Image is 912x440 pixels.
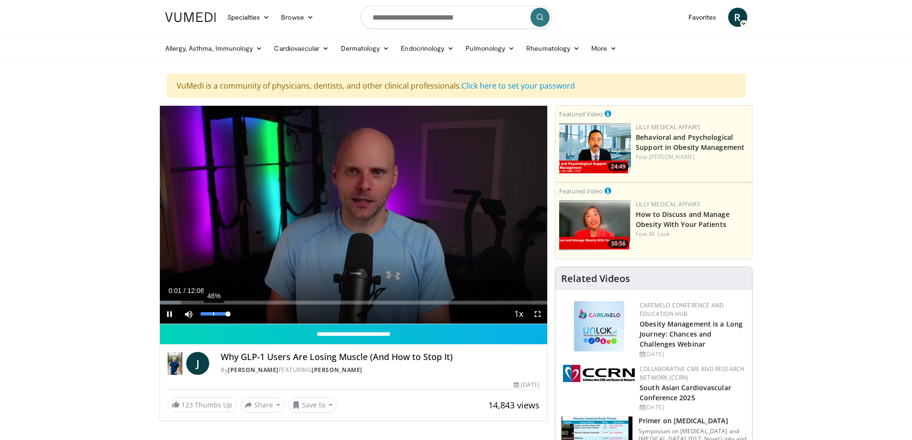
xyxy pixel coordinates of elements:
[640,350,744,359] div: [DATE]
[528,305,547,324] button: Fullscreen
[559,123,631,173] img: ba3304f6-7838-4e41-9c0f-2e31ebde6754.png.150x105_q85_crop-smart_upscale.png
[268,39,335,58] a: Cardiovascular
[509,305,528,324] button: Playback Rate
[636,210,730,229] a: How to Discuss and Manage Obesity With Your Patients
[608,162,629,171] span: 24:49
[683,8,722,27] a: Favorites
[165,12,216,22] img: VuMedi Logo
[563,365,635,382] img: a04ee3ba-8487-4636-b0fb-5e8d268f3737.png.150x105_q85_autocrop_double_scale_upscale_version-0.2.png
[288,397,337,413] button: Save to
[275,8,319,27] a: Browse
[640,319,743,349] a: Obesity Management is a Long Journey: Chances and Challenges Webinar
[240,397,285,413] button: Share
[221,352,540,362] h4: Why GLP-1 Users Are Losing Muscle (And How to Stop It)
[608,239,629,248] span: 30:56
[167,74,746,98] div: VuMedi is a community of physicians, dentists, and other clinical professionals.
[640,365,744,382] a: Collaborative CME and Research Network (CCRN)
[168,397,236,412] a: 123 Thumbs Up
[201,312,228,316] div: Volume Level
[520,39,585,58] a: Rheumatology
[559,200,631,250] a: 30:56
[221,366,540,374] div: By FEATURING
[649,230,670,238] a: M. Look
[187,287,204,294] span: 12:06
[312,366,362,374] a: [PERSON_NAME]
[636,133,744,152] a: Behavioral and Psychological Support in Obesity Management
[559,110,603,118] small: Featured Video
[168,352,183,375] img: Dr. Jordan Rennicke
[335,39,395,58] a: Dermatology
[636,153,748,161] div: Feat.
[159,39,269,58] a: Allergy, Asthma, Immunology
[169,287,181,294] span: 0:01
[636,123,700,131] a: Lilly Medical Affairs
[462,80,575,91] a: Click here to set your password
[640,301,724,318] a: CaReMeLO Conference and Education Hub
[559,200,631,250] img: c98a6a29-1ea0-4bd5-8cf5-4d1e188984a7.png.150x105_q85_crop-smart_upscale.png
[160,305,179,324] button: Pause
[574,301,624,351] img: 45df64a9-a6de-482c-8a90-ada250f7980c.png.150x105_q85_autocrop_double_scale_upscale_version-0.2.jpg
[585,39,622,58] a: More
[179,305,198,324] button: Mute
[395,39,460,58] a: Endocrinology
[181,400,193,409] span: 123
[184,287,186,294] span: /
[649,153,695,161] a: [PERSON_NAME]
[640,383,731,402] a: South Asian Cardiovascular Conference 2025
[186,352,209,375] a: J
[160,301,548,305] div: Progress Bar
[561,273,630,284] h4: Related Videos
[559,187,603,195] small: Featured Video
[222,8,276,27] a: Specialties
[160,106,548,324] video-js: Video Player
[514,381,540,389] div: [DATE]
[360,6,552,29] input: Search topics, interventions
[636,200,700,208] a: Lilly Medical Affairs
[559,123,631,173] a: 24:49
[488,399,540,411] span: 14,843 views
[636,230,748,238] div: Feat.
[640,403,744,412] div: [DATE]
[228,366,279,374] a: [PERSON_NAME]
[639,416,746,426] h3: Primer on [MEDICAL_DATA]
[728,8,747,27] a: R
[460,39,520,58] a: Pulmonology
